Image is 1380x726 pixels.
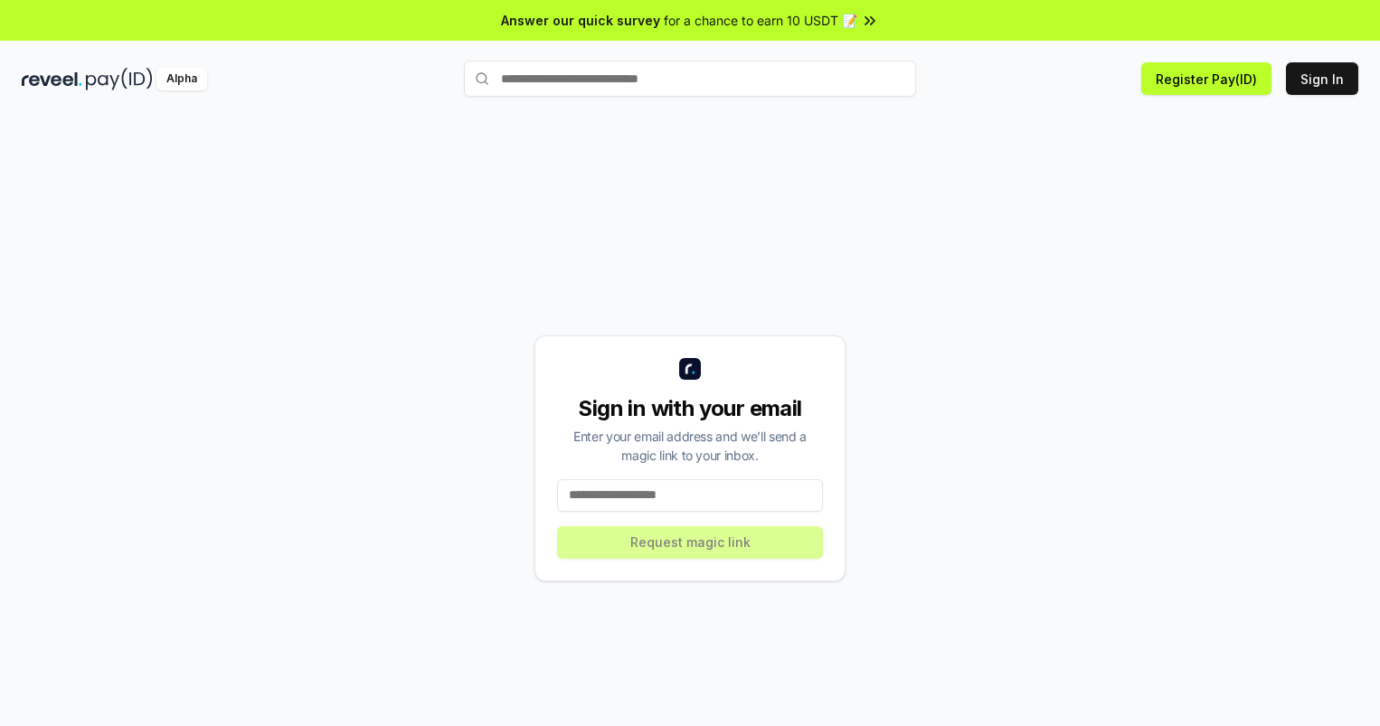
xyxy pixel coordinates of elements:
span: Answer our quick survey [501,11,660,30]
img: pay_id [86,68,153,90]
div: Enter your email address and we’ll send a magic link to your inbox. [557,427,823,465]
div: Sign in with your email [557,394,823,423]
button: Register Pay(ID) [1141,62,1271,95]
button: Sign In [1286,62,1358,95]
img: reveel_dark [22,68,82,90]
div: Alpha [156,68,207,90]
span: for a chance to earn 10 USDT 📝 [664,11,857,30]
img: logo_small [679,358,701,380]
